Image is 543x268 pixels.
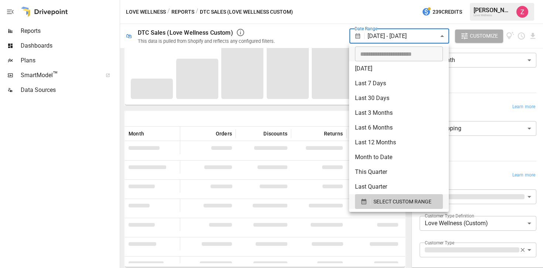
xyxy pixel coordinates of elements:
li: This Quarter [349,165,449,179]
li: Last Quarter [349,179,449,194]
li: Last 3 Months [349,106,449,120]
li: Last 7 Days [349,76,449,91]
li: Last 12 Months [349,135,449,150]
li: Last 6 Months [349,120,449,135]
li: [DATE] [349,61,449,76]
span: SELECT CUSTOM RANGE [373,197,431,206]
li: Last 30 Days [349,91,449,106]
button: SELECT CUSTOM RANGE [355,194,443,209]
li: Month to Date [349,150,449,165]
